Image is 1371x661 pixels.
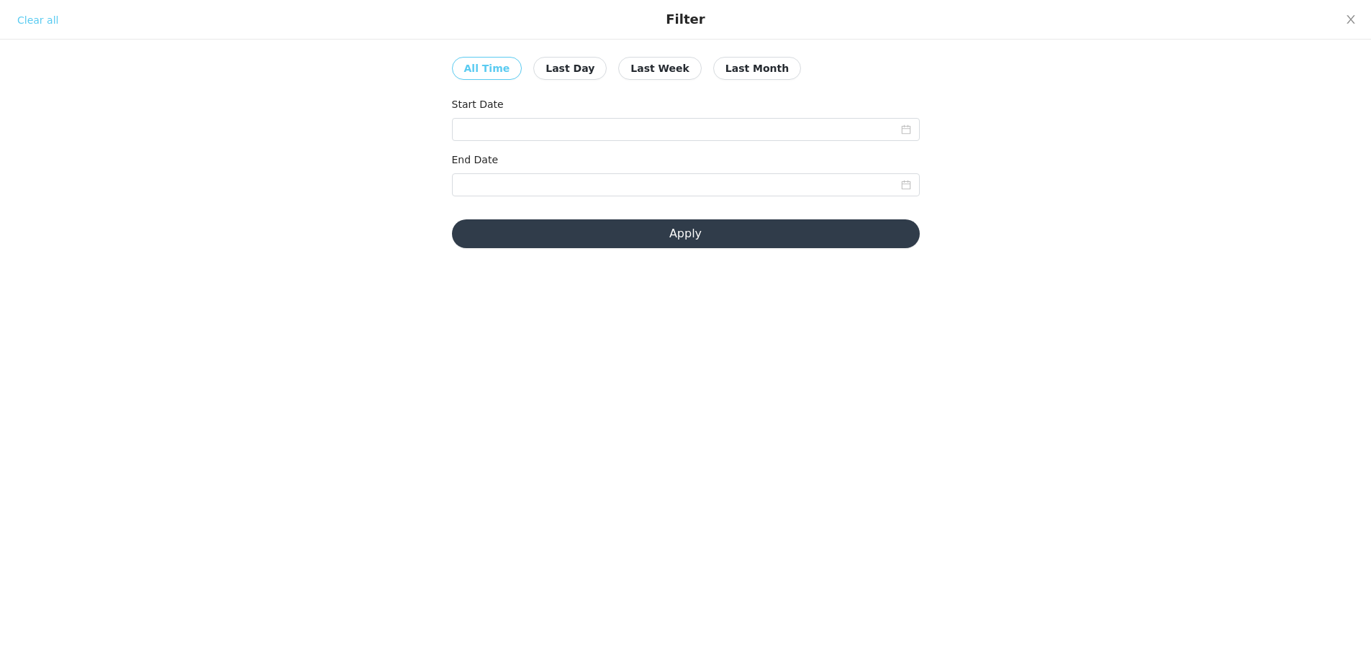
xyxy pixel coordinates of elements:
[452,99,504,110] label: Start Date
[17,13,58,28] div: Clear all
[618,57,702,80] button: Last Week
[452,154,499,165] label: End Date
[901,124,911,135] i: icon: calendar
[713,57,801,80] button: Last Month
[533,57,607,80] button: Last Day
[666,12,705,27] div: Filter
[452,57,522,80] button: All Time
[1345,14,1357,25] i: icon: close
[901,180,911,190] i: icon: calendar
[452,219,920,248] button: Apply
